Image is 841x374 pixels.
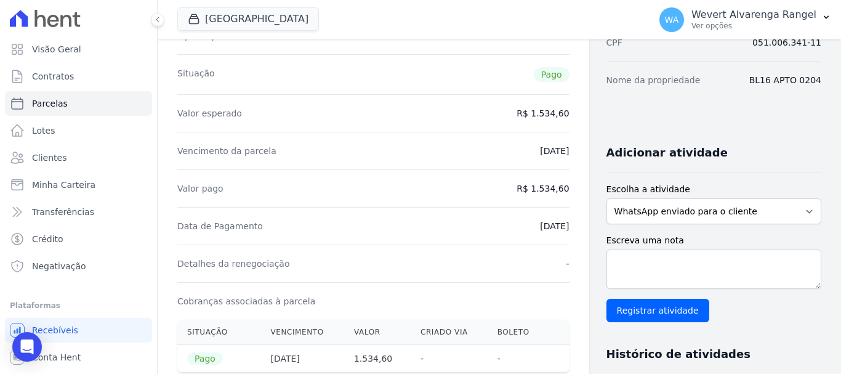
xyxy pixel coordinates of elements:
th: 1.534,60 [344,345,411,373]
dt: Situação [177,67,215,82]
span: Visão Geral [32,43,81,55]
dt: Valor pago [177,182,223,195]
dd: 051.006.341-11 [752,36,821,49]
th: Valor [344,320,411,345]
span: Transferências [32,206,94,218]
a: Negativação [5,254,152,278]
a: Conta Hent [5,345,152,370]
a: Contratos [5,64,152,89]
th: - [488,345,547,373]
th: Vencimento [260,320,344,345]
span: Recebíveis [32,324,78,336]
p: Ver opções [691,21,816,31]
div: Open Intercom Messenger [12,332,42,362]
dd: [DATE] [540,220,569,232]
span: Pago [534,67,569,82]
th: - [411,345,488,373]
dt: CPF [606,36,622,49]
button: WA Wevert Alvarenga Rangel Ver opções [650,2,841,37]
span: Clientes [32,152,66,164]
th: Boleto [488,320,547,345]
a: Recebíveis [5,318,152,343]
th: Situação [177,320,260,345]
dt: Nome da propriedade [606,74,701,86]
label: Escolha a atividade [606,183,821,196]
div: Plataformas [10,298,147,313]
dd: R$ 1.534,60 [517,182,569,195]
a: Parcelas [5,91,152,116]
h3: Histórico de atividades [606,347,750,362]
p: Wevert Alvarenga Rangel [691,9,816,21]
th: [DATE] [260,345,344,373]
span: Negativação [32,260,86,272]
dt: Cobranças associadas à parcela [177,295,315,307]
span: Pago [187,352,223,365]
dd: [DATE] [540,145,569,157]
input: Registrar atividade [606,299,709,322]
dd: BL16 APTO 0204 [749,74,821,86]
a: Lotes [5,118,152,143]
dt: Detalhes da renegociação [177,258,290,270]
span: WA [665,15,679,24]
span: Lotes [32,124,55,137]
a: Visão Geral [5,37,152,62]
h3: Adicionar atividade [606,145,728,160]
dt: Vencimento da parcela [177,145,276,157]
dd: R$ 1.534,60 [517,107,569,120]
dt: Data de Pagamento [177,220,263,232]
a: Clientes [5,145,152,170]
span: Crédito [32,233,63,245]
label: Escreva uma nota [606,234,821,247]
span: Parcelas [32,97,68,110]
th: Criado via [411,320,488,345]
a: Minha Carteira [5,173,152,197]
span: Minha Carteira [32,179,95,191]
a: Transferências [5,200,152,224]
button: [GEOGRAPHIC_DATA] [177,7,319,31]
a: Crédito [5,227,152,251]
dd: - [566,258,569,270]
dt: Valor esperado [177,107,242,120]
span: Contratos [32,70,74,83]
span: Conta Hent [32,351,81,364]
